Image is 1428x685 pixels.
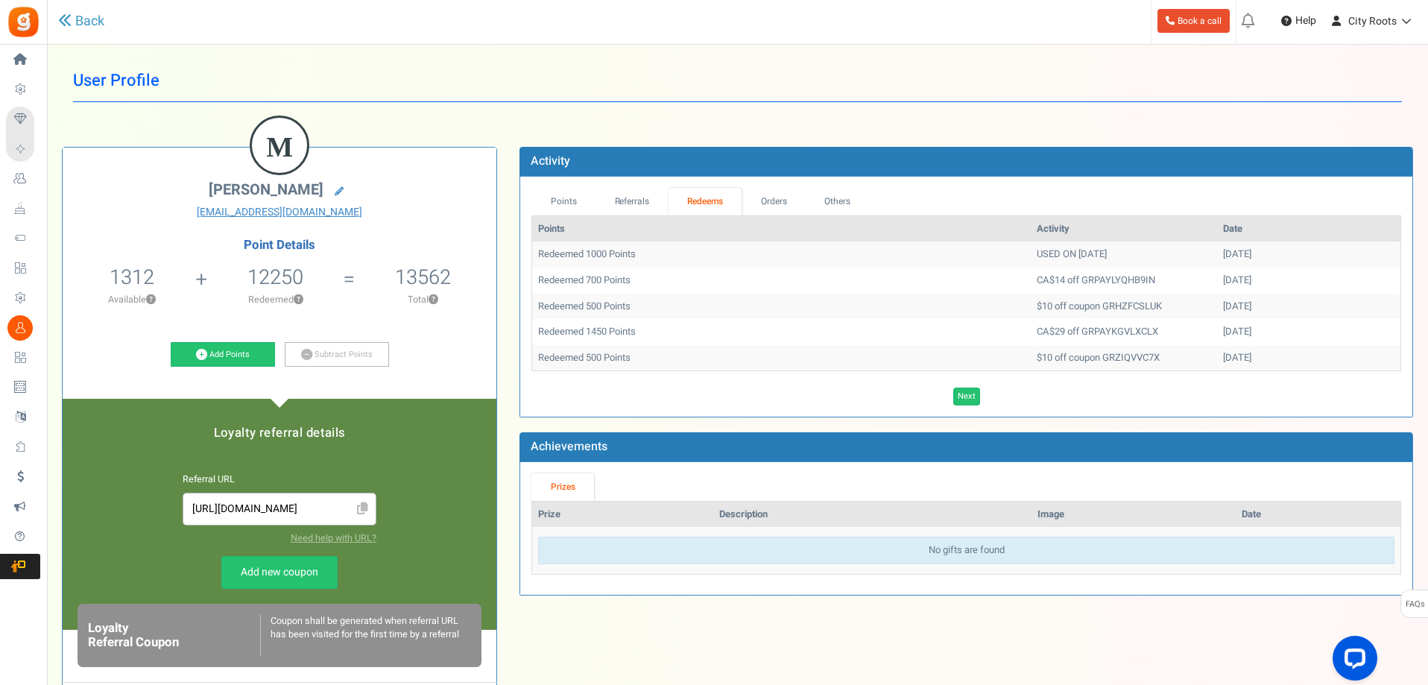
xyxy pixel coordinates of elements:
[1031,294,1217,320] td: $10 off coupon GRHZFCSLUK
[532,319,1031,345] td: Redeemed 1450 Points
[429,295,438,305] button: ?
[1217,345,1400,371] td: [DATE]
[294,295,303,305] button: ?
[88,622,260,649] h6: Loyalty Referral Coupon
[350,496,374,523] span: Click to Copy
[1217,319,1400,345] td: [DATE]
[1157,9,1230,33] a: Book a call
[74,205,485,220] a: [EMAIL_ADDRESS][DOMAIN_NAME]
[252,118,307,176] figcaption: M
[532,242,1031,268] td: Redeemed 1000 Points
[532,345,1031,371] td: Redeemed 500 Points
[1217,242,1400,268] td: [DATE]
[183,475,376,485] h6: Referral URL
[531,473,594,501] a: Prizes
[1031,319,1217,345] td: CA$29 off GRPAYKGVLXCLX
[146,295,156,305] button: ?
[953,388,980,405] a: Next
[532,502,713,528] th: Prize
[7,5,40,39] img: Gratisfaction
[1217,294,1400,320] td: [DATE]
[63,239,496,252] h4: Point Details
[1292,13,1316,28] span: Help
[1031,502,1236,528] th: Image
[357,293,490,306] p: Total
[1275,9,1322,33] a: Help
[595,188,669,215] a: Referrals
[1405,590,1425,619] span: FAQs
[1031,268,1217,294] td: CA$14 off GRPAYLYQHB9IN
[742,188,806,215] a: Orders
[247,266,303,288] h5: 12250
[669,188,742,215] a: Redeems
[538,537,1394,564] div: No gifts are found
[1031,216,1217,242] th: Activity
[532,268,1031,294] td: Redeemed 700 Points
[73,60,1402,102] h1: User Profile
[1217,216,1400,242] th: Date
[209,179,323,201] span: [PERSON_NAME]
[70,293,195,306] p: Available
[260,614,471,657] div: Coupon shall be generated when referral URL has been visited for the first time by a referral
[532,294,1031,320] td: Redeemed 500 Points
[1217,268,1400,294] td: [DATE]
[395,266,451,288] h5: 13562
[532,216,1031,242] th: Points
[110,262,154,292] span: 1312
[1031,242,1217,268] td: USED ON [DATE]
[531,188,595,215] a: Points
[78,426,481,440] h5: Loyalty referral details
[171,342,275,367] a: Add Points
[209,293,342,306] p: Redeemed
[1031,345,1217,371] td: $10 off coupon GRZIQVVC7X
[1236,502,1400,528] th: Date
[531,438,607,455] b: Achievements
[713,502,1031,528] th: Description
[291,531,376,545] a: Need help with URL?
[531,152,570,170] b: Activity
[806,188,870,215] a: Others
[221,556,338,589] a: Add new coupon
[285,342,389,367] a: Subtract Points
[1348,13,1397,29] span: City Roots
